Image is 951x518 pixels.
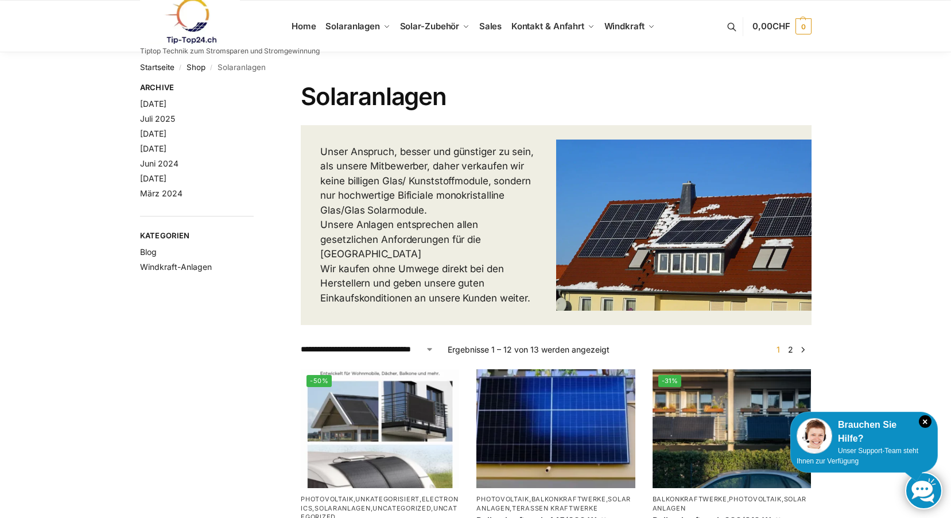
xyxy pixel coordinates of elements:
a: Kontakt & Anfahrt [506,1,599,52]
a: Seite 2 [785,345,796,354]
a: Photovoltaik [729,495,781,503]
span: Kategorien [140,230,254,242]
a: Solaranlagen [315,504,370,512]
img: Flexible Solar Module für Wohnmobile Camping Balkon [301,369,459,488]
a: [DATE] [140,144,166,153]
a: Blog [140,247,157,257]
img: Customer service [797,418,832,454]
a: -50%Flexible Solar Module für Wohnmobile Camping Balkon [301,369,459,488]
span: Kontakt & Anfahrt [511,21,584,32]
span: / [205,63,218,72]
span: 0,00 [752,21,790,32]
a: Electronics [301,495,458,512]
a: 0,00CHF 0 [752,9,811,44]
p: , , , [476,495,635,513]
p: , , [653,495,811,513]
a: Unkategorisiert [355,495,420,503]
span: / [174,63,187,72]
a: Solaranlagen [321,1,395,52]
a: Terassen Kraftwerke [512,504,597,512]
span: Sales [479,21,502,32]
div: Brauchen Sie Hilfe? [797,418,931,446]
a: [DATE] [140,129,166,138]
a: Sales [474,1,506,52]
a: Solar-Zubehör [395,1,474,52]
a: Windkraft-Anlagen [140,262,212,272]
a: [DATE] [140,99,166,109]
a: Juni 2024 [140,159,178,168]
button: Close filters [254,83,261,95]
a: Solaranlagen [653,495,807,512]
nav: Breadcrumb [140,52,812,82]
a: Windkraft [599,1,659,52]
p: Tiptop Technik zum Stromsparen und Stromgewinnung [140,48,320,55]
a: Uncategorized [372,504,431,512]
span: Seite 1 [774,345,783,354]
span: Archive [140,82,254,94]
img: 2 Balkonkraftwerke [653,369,811,488]
a: Juli 2025 [140,114,175,123]
a: [DATE] [140,173,166,183]
a: Balkonkraftwerke [531,495,606,503]
span: Solar-Zubehör [400,21,460,32]
nav: Produkt-Seitennummerierung [770,343,811,355]
a: Solaranlagen [476,495,631,512]
span: Unser Support-Team steht Ihnen zur Verfügung [797,447,918,465]
a: Balkonkraftwerke [653,495,727,503]
i: Schließen [919,415,931,428]
a: Photovoltaik [301,495,353,503]
a: Startseite [140,63,174,72]
select: Shop-Reihenfolge [301,343,434,355]
a: → [798,343,807,355]
p: Ergebnisse 1 – 12 von 13 werden angezeigt [448,343,610,355]
a: -31%2 Balkonkraftwerke [653,369,811,488]
span: CHF [773,21,790,32]
span: Windkraft [604,21,645,32]
a: März 2024 [140,188,183,198]
img: Solar Dachanlage 6,5 KW [556,140,812,310]
h1: Solaranlagen [301,82,811,111]
span: 0 [795,18,812,34]
span: Solaranlagen [325,21,380,32]
img: Solaranlage für den kleinen Balkon [476,369,635,488]
p: Unser Anspruch, besser und günstiger zu sein, als unsere Mitbewerber, daher verkaufen wir keine b... [320,145,537,306]
a: Shop [187,63,205,72]
a: Photovoltaik [476,495,529,503]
